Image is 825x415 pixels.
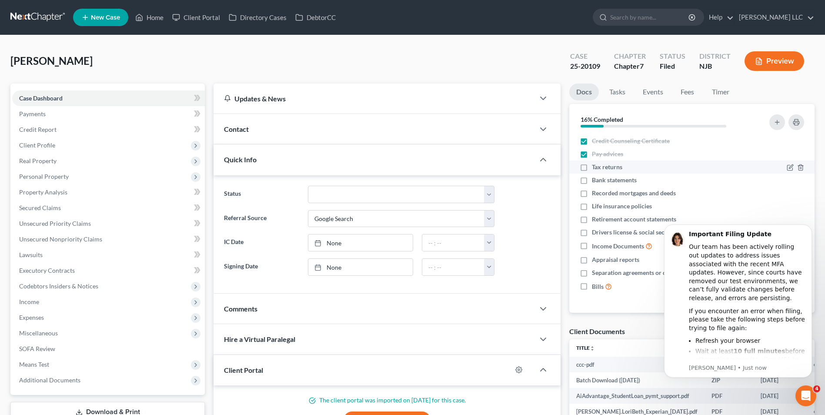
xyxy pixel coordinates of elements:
[660,61,685,71] div: Filed
[640,62,644,70] span: 7
[220,210,303,228] label: Referral Source
[592,150,623,158] span: Pay advices
[570,51,600,61] div: Case
[19,267,75,274] span: Executory Contracts
[614,61,646,71] div: Chapter
[592,242,644,251] span: Income Documents
[19,141,55,149] span: Client Profile
[224,10,291,25] a: Directory Cases
[224,366,263,374] span: Client Portal
[813,385,820,392] span: 4
[592,176,637,184] span: Bank statements
[576,345,595,351] a: Titleunfold_more
[131,10,168,25] a: Home
[19,361,49,368] span: Means Test
[19,251,43,258] span: Lawsuits
[592,189,676,197] span: Recorded mortgages and deeds
[674,84,701,100] a: Fees
[12,216,205,231] a: Unsecured Priority Claims
[569,372,705,388] td: Batch Download ([DATE])
[592,202,652,211] span: Life insurance policies
[705,84,736,100] a: Timer
[19,157,57,164] span: Real Property
[224,396,550,405] p: The client portal was imported on [DATE] for this case.
[699,51,731,61] div: District
[569,357,705,372] td: ccc-pdf
[19,188,67,196] span: Property Analysis
[224,94,524,103] div: Updates & News
[19,329,58,337] span: Miscellaneous
[12,90,205,106] a: Case Dashboard
[699,61,731,71] div: NJB
[12,231,205,247] a: Unsecured Nonpriority Claims
[224,335,295,343] span: Hire a Virtual Paralegal
[220,234,303,251] label: IC Date
[12,184,205,200] a: Property Analysis
[19,204,61,211] span: Secured Claims
[19,345,55,352] span: SOFA Review
[224,125,249,133] span: Contact
[592,282,604,291] span: Bills
[308,259,413,275] a: None
[12,122,205,137] a: Credit Report
[569,84,599,100] a: Docs
[12,341,205,357] a: SOFA Review
[12,263,205,278] a: Executory Contracts
[795,385,816,406] iframe: Intercom live chat
[592,137,670,145] span: Credit Counseling Certificate
[590,346,595,351] i: unfold_more
[569,388,705,404] td: AiAdvantage_StudentLoan_pymt_support.pdf
[570,61,600,71] div: 25-20109
[19,298,39,305] span: Income
[308,234,413,251] a: None
[19,110,46,117] span: Payments
[660,51,685,61] div: Status
[592,255,639,264] span: Appraisal reports
[12,247,205,263] a: Lawsuits
[12,106,205,122] a: Payments
[705,10,734,25] a: Help
[291,10,340,25] a: DebtorCC
[12,200,205,216] a: Secured Claims
[168,10,224,25] a: Client Portal
[19,235,102,243] span: Unsecured Nonpriority Claims
[581,116,623,123] strong: 16% Completed
[220,186,303,203] label: Status
[592,215,676,224] span: Retirement account statements
[10,54,93,67] span: [PERSON_NAME]
[745,51,804,71] button: Preview
[19,173,69,180] span: Personal Property
[19,282,98,290] span: Codebtors Insiders & Notices
[19,314,44,321] span: Expenses
[19,126,57,133] span: Credit Report
[735,10,814,25] a: [PERSON_NAME] LLC
[422,259,484,275] input: -- : --
[569,327,625,336] div: Client Documents
[592,163,622,171] span: Tax returns
[224,155,257,164] span: Quick Info
[422,234,484,251] input: -- : --
[636,84,670,100] a: Events
[592,228,691,237] span: Drivers license & social security card
[19,376,80,384] span: Additional Documents
[91,14,120,21] span: New Case
[602,84,632,100] a: Tasks
[592,268,715,277] span: Separation agreements or decrees of divorces
[610,9,690,25] input: Search by name...
[224,305,257,313] span: Comments
[614,51,646,61] div: Chapter
[19,94,63,102] span: Case Dashboard
[19,220,91,227] span: Unsecured Priority Claims
[651,214,825,411] iframe: Intercom notifications message
[220,258,303,276] label: Signing Date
